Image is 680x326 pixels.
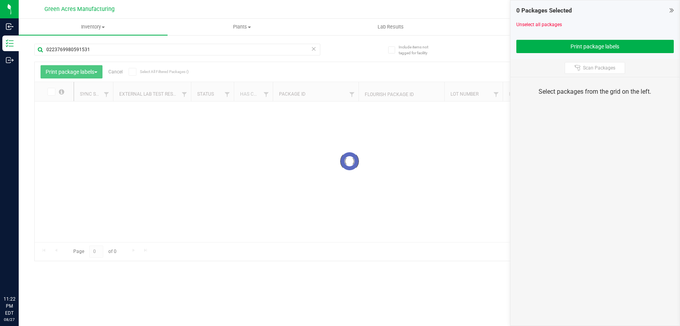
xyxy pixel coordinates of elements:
button: Print package labels [516,40,674,53]
span: Inventory [19,23,168,30]
span: Include items not tagged for facility [399,44,438,56]
div: Select packages from the grid on the left. [520,87,670,96]
span: Plants [168,23,316,30]
p: 08/27 [4,317,15,322]
a: Lab Results [316,19,465,35]
inline-svg: Inventory [6,39,14,47]
button: Scan Packages [565,62,625,74]
span: Clear [311,44,316,54]
a: Audit [465,19,614,35]
span: Audit [465,23,613,30]
span: Green Acres Manufacturing [44,6,115,12]
a: Inventory [19,19,168,35]
span: Lab Results [367,23,414,30]
span: Scan Packages [583,65,615,71]
inline-svg: Inbound [6,23,14,30]
p: 11:22 PM EDT [4,296,15,317]
input: Search Package ID, Item Name, SKU, Lot or Part Number... [34,44,320,55]
a: Unselect all packages [516,22,562,27]
inline-svg: Outbound [6,56,14,64]
a: Plants [168,19,316,35]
